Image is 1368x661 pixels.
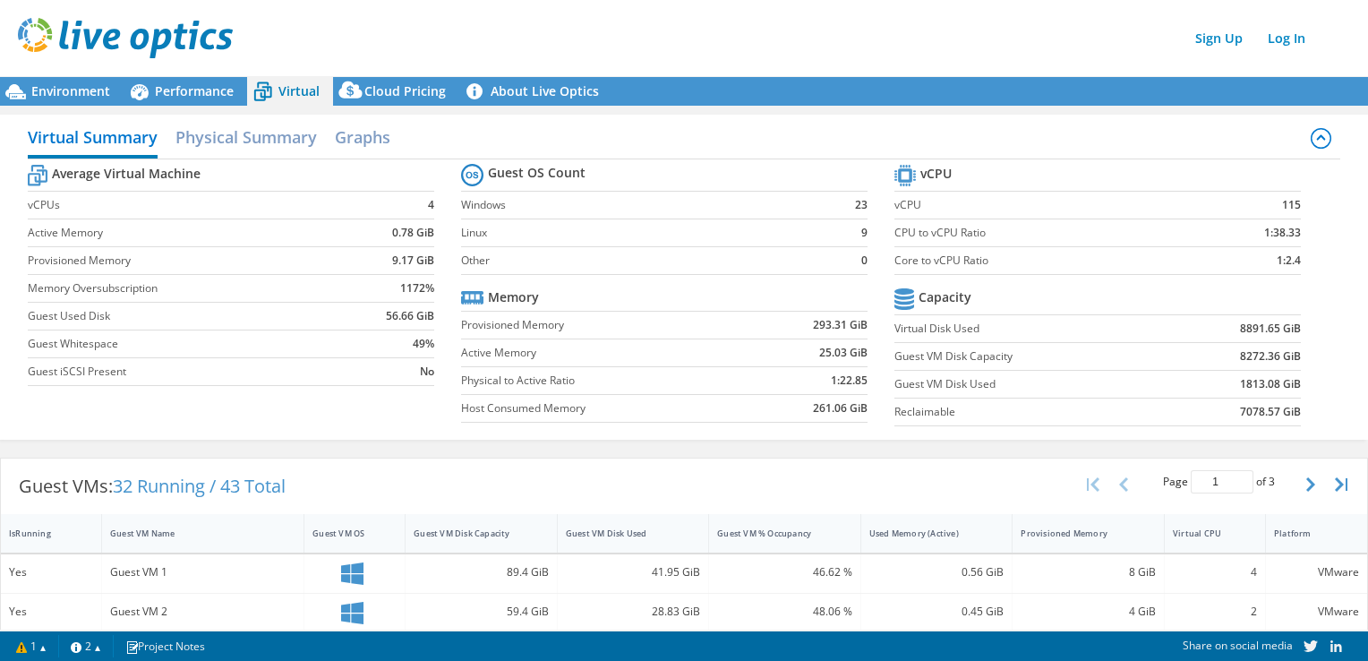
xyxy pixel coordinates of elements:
[869,562,1005,582] div: 0.56 GiB
[414,602,549,622] div: 59.4 GiB
[392,252,434,270] b: 9.17 GiB
[28,307,346,325] label: Guest Used Disk
[113,635,218,657] a: Project Notes
[175,119,317,155] h2: Physical Summary
[18,18,233,58] img: live_optics_svg.svg
[831,372,868,390] b: 1:22.85
[1240,320,1301,338] b: 8891.65 GiB
[1274,562,1359,582] div: VMware
[1274,528,1338,539] div: Platform
[335,119,390,155] h2: Graphs
[428,196,434,214] b: 4
[28,119,158,159] h2: Virtual Summary
[9,562,93,582] div: Yes
[9,528,72,539] div: IsRunning
[717,562,852,582] div: 46.62 %
[920,165,952,183] b: vCPU
[28,363,346,381] label: Guest iSCSI Present
[414,562,549,582] div: 89.4 GiB
[110,562,295,582] div: Guest VM 1
[566,562,701,582] div: 41.95 GiB
[1269,474,1275,489] span: 3
[1191,470,1253,494] input: jump to page
[28,252,346,270] label: Provisioned Memory
[1282,196,1301,214] b: 115
[717,602,852,622] div: 48.06 %
[413,335,434,353] b: 49%
[52,165,201,183] b: Average Virtual Machine
[461,316,749,334] label: Provisioned Memory
[1274,602,1359,622] div: VMware
[461,344,749,362] label: Active Memory
[894,224,1194,242] label: CPU to vCPU Ratio
[4,635,59,657] a: 1
[488,164,586,182] b: Guest OS Count
[1173,528,1235,539] div: Virtual CPU
[1240,403,1301,421] b: 7078.57 GiB
[1240,348,1301,365] b: 8272.36 GiB
[461,252,831,270] label: Other
[855,196,868,214] b: 23
[1183,638,1293,653] span: Share on social media
[420,363,434,381] b: No
[813,399,868,417] b: 261.06 GiB
[717,528,831,539] div: Guest VM % Occupancy
[1264,224,1301,242] b: 1:38.33
[461,224,831,242] label: Linux
[894,375,1169,393] label: Guest VM Disk Used
[392,224,434,242] b: 0.78 GiB
[113,474,286,498] span: 32 Running / 43 Total
[110,528,274,539] div: Guest VM Name
[1277,252,1301,270] b: 1:2.4
[461,196,831,214] label: Windows
[28,335,346,353] label: Guest Whitespace
[566,602,701,622] div: 28.83 GiB
[110,602,295,622] div: Guest VM 2
[813,316,868,334] b: 293.31 GiB
[461,372,749,390] label: Physical to Active Ratio
[1240,375,1301,393] b: 1813.08 GiB
[869,602,1005,622] div: 0.45 GiB
[894,320,1169,338] label: Virtual Disk Used
[894,196,1194,214] label: vCPU
[364,82,446,99] span: Cloud Pricing
[414,528,527,539] div: Guest VM Disk Capacity
[28,196,346,214] label: vCPUs
[1173,562,1257,582] div: 4
[1259,25,1314,51] a: Log In
[566,528,680,539] div: Guest VM Disk Used
[386,307,434,325] b: 56.66 GiB
[9,602,93,622] div: Yes
[1021,602,1156,622] div: 4 GiB
[28,279,346,297] label: Memory Oversubscription
[1,459,304,514] div: Guest VMs:
[894,252,1194,270] label: Core to vCPU Ratio
[1163,470,1275,494] span: Page of
[488,288,539,306] b: Memory
[1021,562,1156,582] div: 8 GiB
[312,528,375,539] div: Guest VM OS
[819,344,868,362] b: 25.03 GiB
[861,252,868,270] b: 0
[894,403,1169,421] label: Reclaimable
[1173,602,1257,622] div: 2
[1021,528,1134,539] div: Provisioned Memory
[400,279,434,297] b: 1172%
[459,77,612,106] a: About Live Optics
[861,224,868,242] b: 9
[31,82,110,99] span: Environment
[278,82,320,99] span: Virtual
[58,635,114,657] a: 2
[869,528,983,539] div: Used Memory (Active)
[1186,25,1252,51] a: Sign Up
[28,224,346,242] label: Active Memory
[919,288,971,306] b: Capacity
[155,82,234,99] span: Performance
[461,399,749,417] label: Host Consumed Memory
[894,348,1169,365] label: Guest VM Disk Capacity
